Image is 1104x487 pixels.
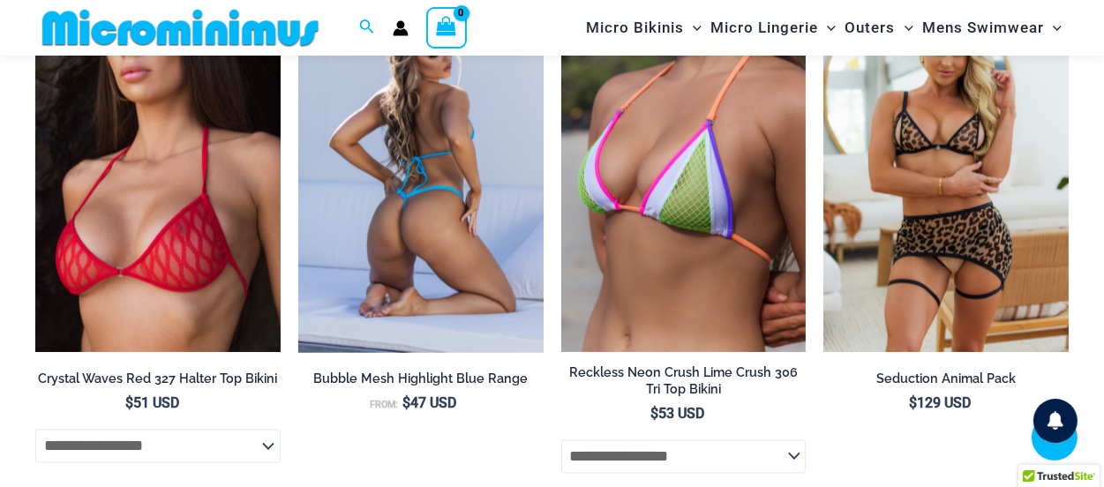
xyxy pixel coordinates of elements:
[910,394,972,411] bdi: 129 USD
[579,3,1069,53] nav: Site Navigation
[841,5,918,50] a: OutersMenu ToggleMenu Toggle
[402,394,410,411] span: $
[823,371,1069,393] a: Seduction Animal Pack
[845,5,896,50] span: Outers
[650,405,658,422] span: $
[823,371,1069,387] h2: Seduction Animal Pack
[561,364,807,404] a: Reckless Neon Crush Lime Crush 306 Tri Top Bikini
[298,371,544,393] a: Bubble Mesh Highlight Blue Range
[35,371,281,393] a: Crystal Waves Red 327 Halter Top Bikini
[650,405,704,422] bdi: 53 USD
[1044,5,1062,50] span: Menu Toggle
[426,7,467,48] a: View Shopping Cart, empty
[35,371,281,387] h2: Crystal Waves Red 327 Halter Top Bikini
[402,394,456,411] bdi: 47 USD
[896,5,913,50] span: Menu Toggle
[393,20,409,36] a: Account icon link
[35,8,326,48] img: MM SHOP LOGO FLAT
[706,5,840,50] a: Micro LingerieMenu ToggleMenu Toggle
[818,5,836,50] span: Menu Toggle
[359,17,375,39] a: Search icon link
[582,5,706,50] a: Micro BikinisMenu ToggleMenu Toggle
[561,364,807,397] h2: Reckless Neon Crush Lime Crush 306 Tri Top Bikini
[910,394,918,411] span: $
[298,371,544,387] h2: Bubble Mesh Highlight Blue Range
[125,394,179,411] bdi: 51 USD
[918,5,1066,50] a: Mens SwimwearMenu ToggleMenu Toggle
[922,5,1044,50] span: Mens Swimwear
[684,5,702,50] span: Menu Toggle
[370,399,398,410] span: From:
[586,5,684,50] span: Micro Bikinis
[710,5,818,50] span: Micro Lingerie
[125,394,133,411] span: $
